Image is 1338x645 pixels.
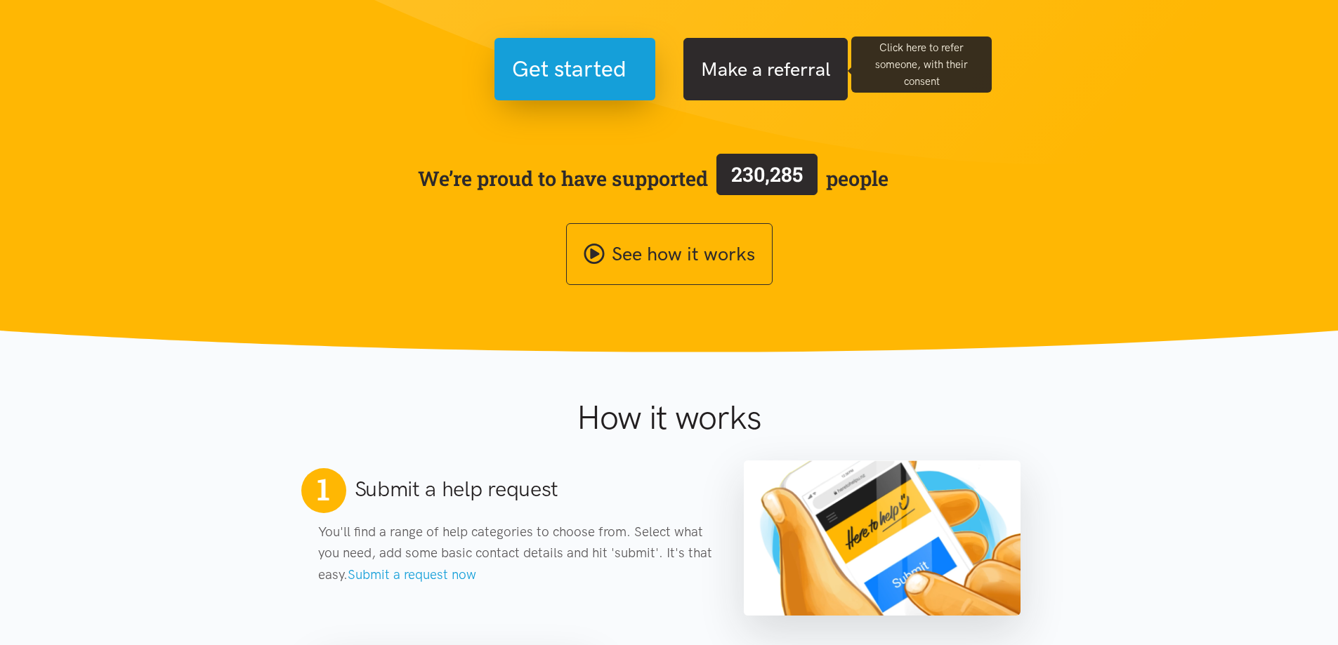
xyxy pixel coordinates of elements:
[494,38,655,100] button: Get started
[355,474,559,504] h2: Submit a help request
[440,397,898,438] h1: How it works
[418,151,888,206] span: We’re proud to have supported people
[317,471,329,507] span: 1
[708,151,826,206] a: 230,285
[318,521,716,585] p: You'll find a range of help categories to choose from. Select what you need, add some basic conta...
[348,566,476,583] a: Submit a request now
[731,161,803,187] span: 230,285
[512,51,627,87] span: Get started
[851,36,992,93] div: Click here to refer someone, with their consent
[683,38,848,100] button: Make a referral
[566,223,773,286] a: See how it works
